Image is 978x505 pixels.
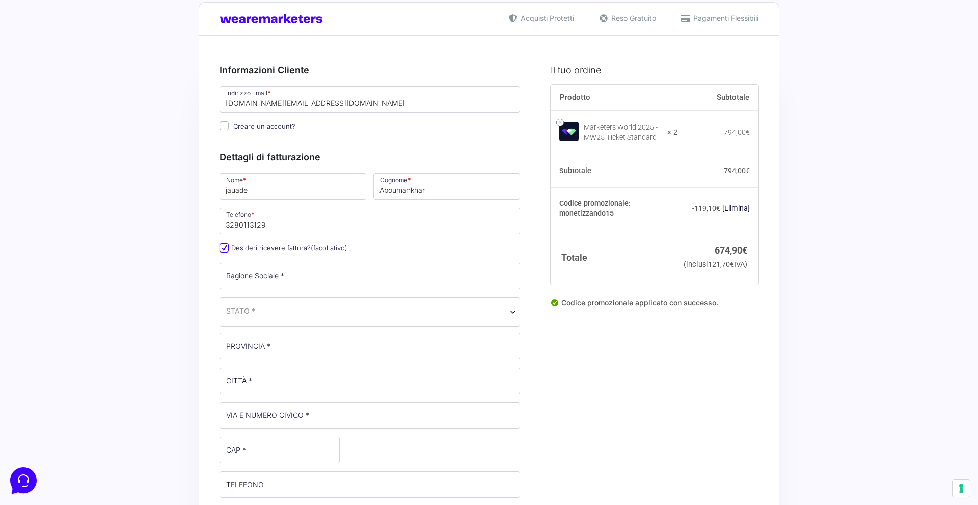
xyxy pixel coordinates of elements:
span: Creare un account? [233,122,295,130]
span: (facoltativo) [311,244,347,252]
label: Desideri ricevere fattura? [220,244,347,252]
span: Le tue conversazioni [16,41,87,49]
span: Pagamenti Flessibili [691,13,758,23]
span: € [716,204,720,212]
span: € [746,166,750,175]
input: Indirizzo Email * [220,86,520,113]
bdi: 794,00 [724,128,750,136]
small: (inclusi IVA) [684,260,747,269]
button: Inizia una conversazione [16,86,187,106]
button: Messaggi [71,327,133,350]
p: Aiuto [157,341,172,350]
img: dark [49,57,69,77]
span: Trova una risposta [16,126,79,134]
button: Home [8,327,71,350]
button: Aiuto [133,327,196,350]
th: Totale [551,230,677,285]
h3: Il tuo ordine [551,63,758,77]
input: Creare un account? [220,121,229,130]
span: Inizia una conversazione [66,92,150,100]
a: Rimuovi il codice promozionale monetizzando15 [722,204,750,212]
bdi: 794,00 [724,166,750,175]
input: Telefono * [220,208,520,234]
span: STATO * [226,305,255,316]
input: Cognome * [373,173,520,200]
span: Italia [220,297,520,327]
a: Apri Centro Assistenza [108,126,187,134]
th: Subtotale [551,155,677,188]
input: CAP * [220,437,340,463]
bdi: 674,90 [715,245,747,256]
div: Marketers World 2025 - MW25 Ticket Standard [584,123,661,143]
button: Le tue preferenze relative al consenso per le tecnologie di tracciamento [953,480,970,497]
span: 121,70 [708,260,734,269]
input: Desideri ricevere fattura?(facoltativo) [220,243,229,252]
h2: Ciao da Marketers 👋 [8,8,171,24]
input: Cerca un articolo... [23,148,167,158]
td: - [677,187,758,230]
span: Acquisti Protetti [518,13,574,23]
th: Prodotto [551,85,677,111]
iframe: Customerly Messenger Launcher [8,465,39,496]
h3: Informazioni Cliente [220,63,520,77]
span: Italia [226,305,513,316]
th: Codice promozionale: monetizzando15 [551,187,677,230]
input: VIA E NUMERO CIVICO * [220,402,520,429]
input: CITTÀ * [220,368,520,394]
span: € [742,245,747,256]
p: Messaggi [88,341,116,350]
div: Codice promozionale applicato con successo. [551,297,758,317]
input: Ragione Sociale * [220,263,520,289]
p: Home [31,341,48,350]
span: € [746,128,750,136]
img: dark [16,57,37,77]
h3: Dettagli di fatturazione [220,150,520,164]
img: Marketers World 2025 - MW25 Ticket Standard [559,122,579,141]
input: Nome * [220,173,366,200]
input: PROVINCIA * [220,333,520,359]
img: dark [33,57,53,77]
strong: × 2 [667,128,677,138]
span: € [730,260,734,269]
input: TELEFONO [220,471,520,498]
span: 119,10 [694,204,720,212]
th: Subtotale [677,85,758,111]
span: Reso Gratuito [609,13,656,23]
